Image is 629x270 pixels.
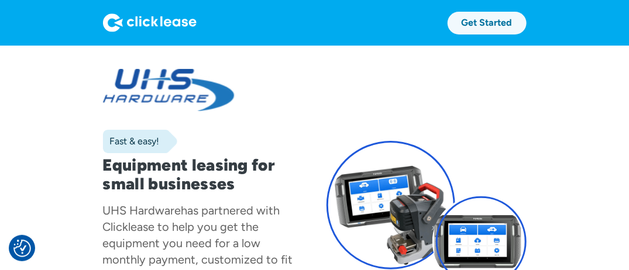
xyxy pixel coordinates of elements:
[103,155,303,193] h1: Equipment leasing for small businesses
[103,13,197,32] img: Logo
[103,203,181,217] div: UHS Hardware
[448,12,527,34] a: Get Started
[13,240,31,257] img: Revisit consent button
[13,240,31,257] button: Consent Preferences
[103,136,160,147] div: Fast & easy!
